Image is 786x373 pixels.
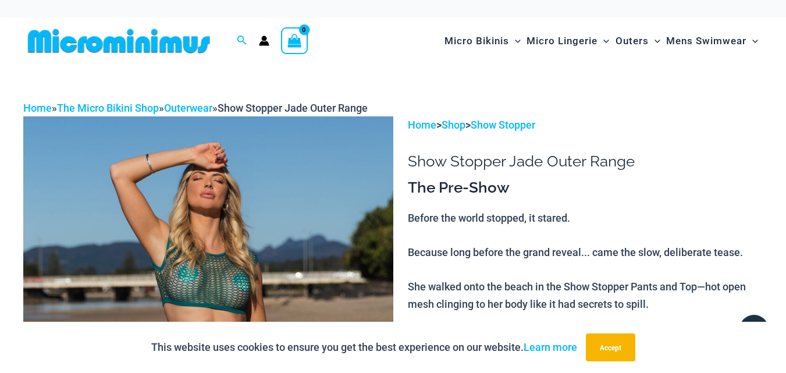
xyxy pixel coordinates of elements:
p: > > [408,116,763,134]
a: Micro LingerieMenu ToggleMenu Toggle [524,23,612,59]
h3: The Pre-Show [408,178,763,198]
a: Home [408,119,436,131]
span: Mens Swimwear [666,26,746,56]
span: Menu Toggle [746,26,758,56]
a: Learn more [524,341,577,353]
a: Mens SwimwearMenu ToggleMenu Toggle [663,23,761,59]
a: Shop [442,119,465,131]
a: Outerwear [164,102,212,114]
a: The Micro Bikini Shop [57,102,159,114]
span: Menu Toggle [597,26,609,56]
a: Micro BikinisMenu ToggleMenu Toggle [442,23,524,59]
a: Account icon link [259,35,269,46]
span: Show Stopper Jade Outer Range [218,102,368,114]
a: Home [23,102,52,114]
span: Menu Toggle [649,26,660,56]
span: Menu Toggle [509,26,521,56]
a: Show Stopper [471,119,535,131]
span: Outers [616,26,649,56]
a: Search icon link [237,34,247,48]
h1: Show Stopper Jade Outer Range [408,152,763,170]
nav: Site Navigation [440,22,763,61]
button: Accept [586,333,635,361]
span: » » » [23,102,368,114]
img: MM SHOP LOGO FLAT [23,28,215,54]
a: OutersMenu ToggleMenu Toggle [613,23,663,59]
p: This website uses cookies to ensure you get the best experience on our website. [151,339,577,356]
span: Micro Lingerie [527,26,597,56]
span: Micro Bikinis [444,26,509,56]
a: View Shopping Cart, empty [281,27,308,54]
